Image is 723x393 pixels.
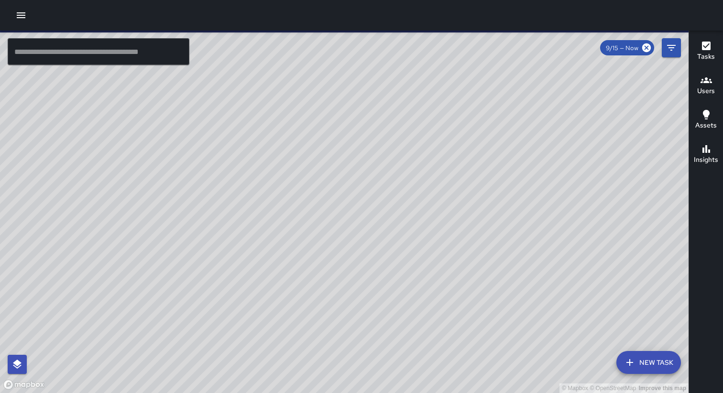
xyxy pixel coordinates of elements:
[689,69,723,103] button: Users
[689,138,723,172] button: Insights
[697,86,715,96] h6: Users
[600,40,654,55] div: 9/15 — Now
[689,103,723,138] button: Assets
[616,351,681,374] button: New Task
[662,38,681,57] button: Filters
[600,44,644,52] span: 9/15 — Now
[689,34,723,69] button: Tasks
[697,52,715,62] h6: Tasks
[694,155,718,165] h6: Insights
[695,120,717,131] h6: Assets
